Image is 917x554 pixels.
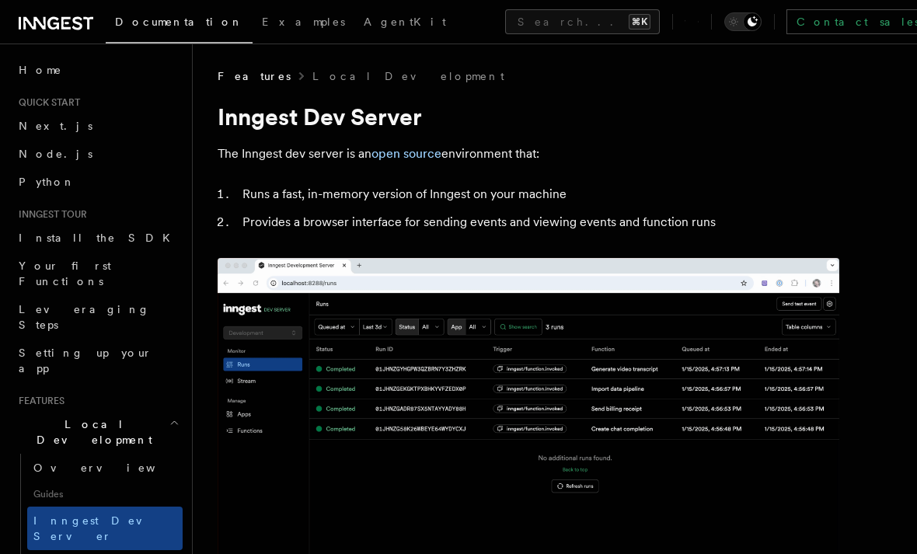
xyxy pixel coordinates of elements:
p: The Inngest dev server is an environment that: [218,143,839,165]
a: Local Development [312,68,504,84]
button: Search...⌘K [505,9,660,34]
a: Install the SDK [12,224,183,252]
a: Examples [253,5,354,42]
span: Leveraging Steps [19,303,150,331]
span: Python [19,176,75,188]
kbd: ⌘K [629,14,650,30]
a: Documentation [106,5,253,44]
li: Runs a fast, in-memory version of Inngest on your machine [238,183,839,205]
li: Provides a browser interface for sending events and viewing events and function runs [238,211,839,233]
span: Documentation [115,16,243,28]
span: Inngest Dev Server [33,514,166,542]
span: Examples [262,16,345,28]
span: Features [218,68,291,84]
a: AgentKit [354,5,455,42]
span: Local Development [12,416,169,448]
h1: Inngest Dev Server [218,103,839,131]
span: Inngest tour [12,208,87,221]
a: Next.js [12,112,183,140]
a: Your first Functions [12,252,183,295]
span: Home [19,62,62,78]
span: Overview [33,462,194,474]
span: Features [12,395,65,407]
a: Python [12,168,183,196]
span: Quick start [12,96,80,109]
a: Setting up your app [12,339,183,382]
span: AgentKit [364,16,446,28]
span: Guides [27,482,183,507]
span: Install the SDK [19,232,180,244]
span: Node.js [19,148,92,160]
a: Home [12,56,183,84]
button: Local Development [12,410,183,454]
a: Leveraging Steps [12,295,183,339]
a: Overview [27,454,183,482]
a: Inngest Dev Server [27,507,183,550]
span: Setting up your app [19,347,152,375]
span: Your first Functions [19,260,111,287]
a: Node.js [12,140,183,168]
button: Toggle dark mode [724,12,762,31]
span: Next.js [19,120,92,132]
a: open source [371,146,441,161]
